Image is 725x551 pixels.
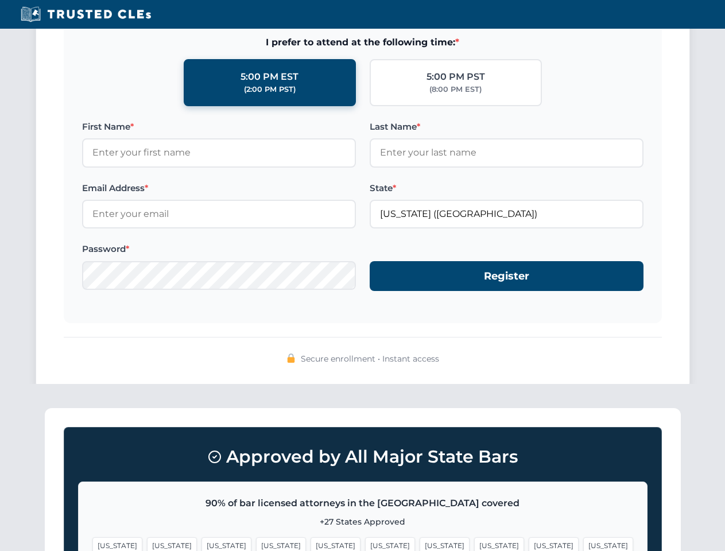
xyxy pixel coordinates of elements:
[82,200,356,228] input: Enter your email
[370,120,643,134] label: Last Name
[370,200,643,228] input: California (CA)
[17,6,154,23] img: Trusted CLEs
[370,261,643,292] button: Register
[92,515,633,528] p: +27 States Approved
[427,69,485,84] div: 5:00 PM PST
[370,138,643,167] input: Enter your last name
[244,84,296,95] div: (2:00 PM PST)
[301,352,439,365] span: Secure enrollment • Instant access
[92,496,633,511] p: 90% of bar licensed attorneys in the [GEOGRAPHIC_DATA] covered
[82,242,356,256] label: Password
[370,181,643,195] label: State
[241,69,298,84] div: 5:00 PM EST
[429,84,482,95] div: (8:00 PM EST)
[82,138,356,167] input: Enter your first name
[78,441,648,472] h3: Approved by All Major State Bars
[82,181,356,195] label: Email Address
[82,35,643,50] span: I prefer to attend at the following time:
[286,354,296,363] img: 🔒
[82,120,356,134] label: First Name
